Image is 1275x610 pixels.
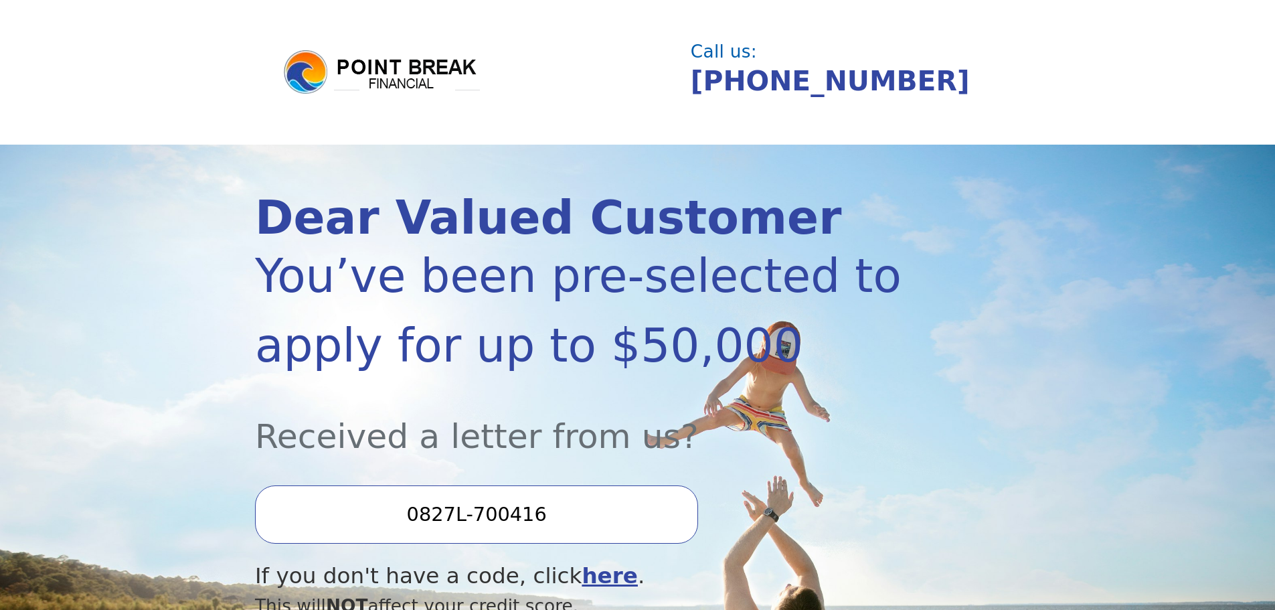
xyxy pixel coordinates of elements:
[282,48,483,96] img: logo.png
[255,195,906,241] div: Dear Valued Customer
[255,485,698,543] input: Enter your Offer Code:
[255,560,906,593] div: If you don't have a code, click .
[582,563,638,589] a: here
[691,65,970,97] a: [PHONE_NUMBER]
[255,241,906,380] div: You’ve been pre-selected to apply for up to $50,000
[255,380,906,461] div: Received a letter from us?
[691,43,1009,60] div: Call us:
